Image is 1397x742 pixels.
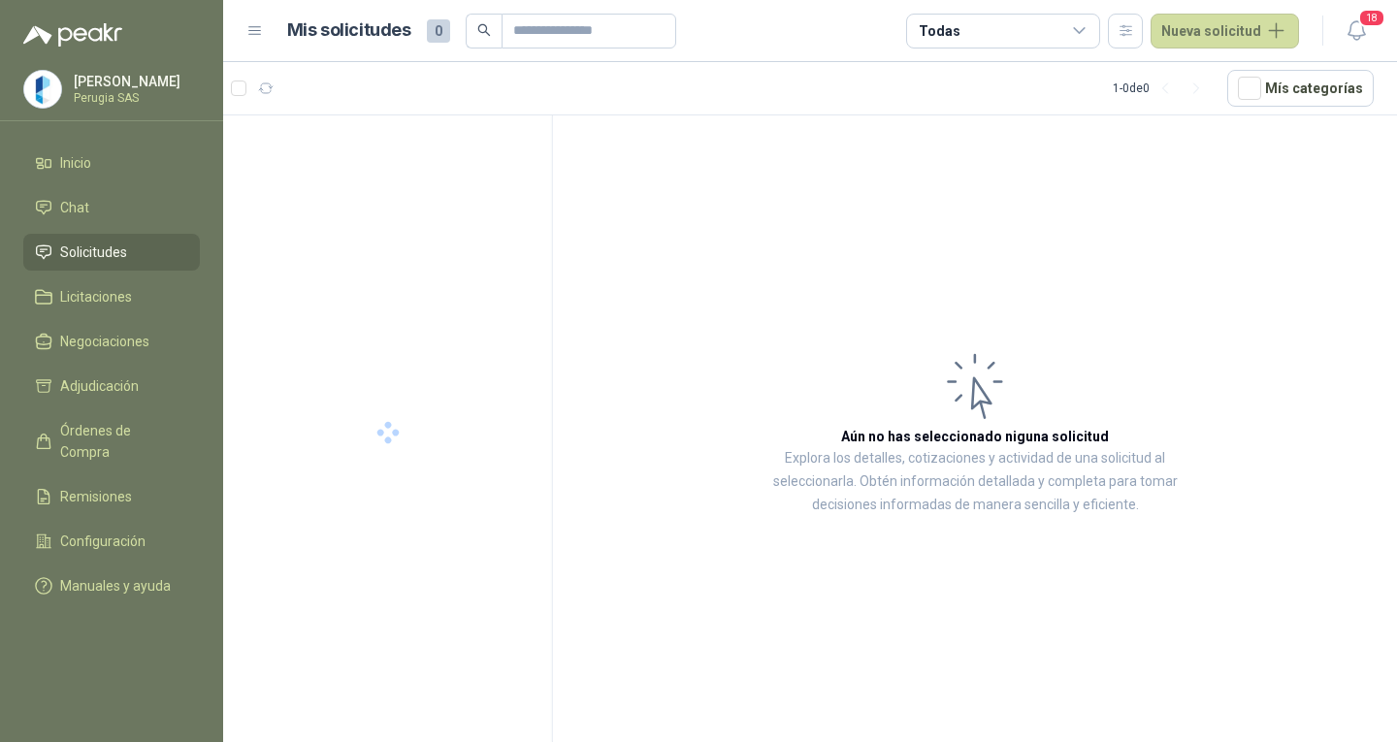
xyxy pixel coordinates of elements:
span: Órdenes de Compra [60,420,181,463]
h1: Mis solicitudes [287,16,411,45]
span: search [477,23,491,37]
button: Nueva solicitud [1151,14,1299,48]
a: Remisiones [23,478,200,515]
span: Licitaciones [60,286,132,307]
a: Licitaciones [23,278,200,315]
a: Configuración [23,523,200,560]
span: Negociaciones [60,331,149,352]
a: Adjudicación [23,368,200,404]
span: Manuales y ayuda [60,575,171,597]
span: Inicio [60,152,91,174]
span: 18 [1358,9,1385,27]
span: Adjudicación [60,375,139,397]
img: Logo peakr [23,23,122,47]
span: Chat [60,197,89,218]
div: Todas [919,20,959,42]
span: Configuración [60,531,146,552]
p: Explora los detalles, cotizaciones y actividad de una solicitud al seleccionarla. Obtén informaci... [747,447,1203,517]
p: Perugia SAS [74,92,195,104]
span: Solicitudes [60,242,127,263]
a: Negociaciones [23,323,200,360]
div: 1 - 0 de 0 [1113,73,1212,104]
a: Órdenes de Compra [23,412,200,470]
span: 0 [427,19,450,43]
a: Inicio [23,145,200,181]
a: Manuales y ayuda [23,567,200,604]
img: Company Logo [24,71,61,108]
p: [PERSON_NAME] [74,75,195,88]
h3: Aún no has seleccionado niguna solicitud [841,426,1109,447]
span: Remisiones [60,486,132,507]
a: Solicitudes [23,234,200,271]
button: Mís categorías [1227,70,1374,107]
a: Chat [23,189,200,226]
button: 18 [1339,14,1374,48]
